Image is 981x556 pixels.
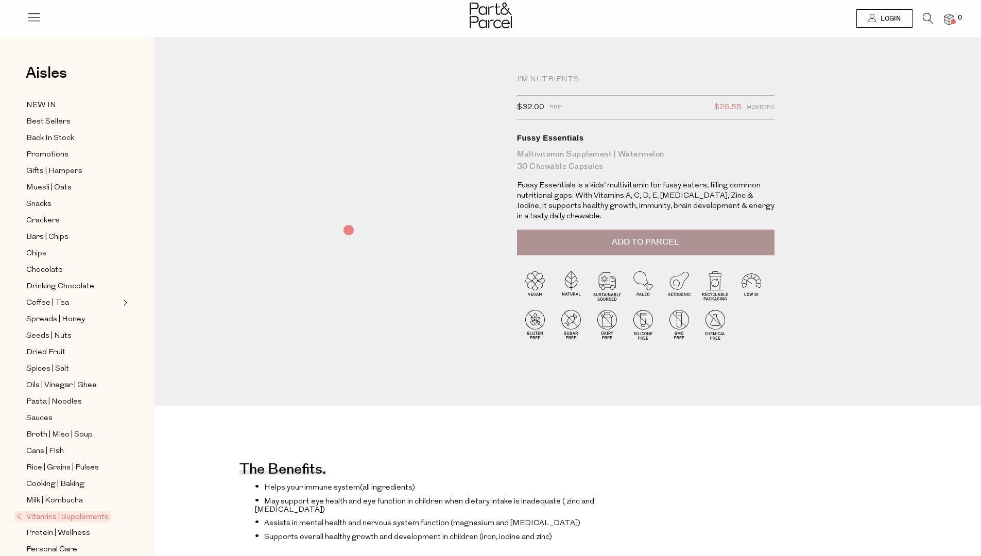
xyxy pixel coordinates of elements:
a: Cans | Fish [26,445,120,458]
img: P_P-ICONS-Live_Bec_V11_Paleo.svg [625,267,661,303]
img: P_P-ICONS-Live_Bec_V11_Chemical_Free.svg [697,306,733,342]
img: P_P-ICONS-Live_Bec_V11_Ketogenic.svg [661,267,697,303]
p: Fussy Essentials is a kids’ multivitamin for fussy eaters, filling common nutritional gaps. With ... [517,181,775,222]
span: Best Sellers [26,116,71,128]
span: RRP [549,101,561,114]
span: $32.00 [517,101,544,114]
a: Dried Fruit [26,346,120,359]
span: Muesli | Oats [26,182,72,194]
a: 0 [944,14,954,25]
a: Pasta | Noodles [26,395,120,408]
a: Snacks [26,198,120,211]
a: Chips [26,247,120,260]
a: Chocolate [26,264,120,276]
span: NEW IN [26,99,56,112]
img: Part&Parcel [470,3,512,28]
span: Oils | Vinegar | Ghee [26,379,97,392]
a: Spices | Salt [26,362,120,375]
img: P_P-ICONS-Live_Bec_V11_Silicone_Free.svg [625,306,661,342]
div: Multivitamin Supplement | Watermelon 30 Chewable Capsules [517,148,775,173]
a: Broth | Miso | Soup [26,428,120,441]
button: Add to Parcel [517,230,775,255]
a: Cooking | Baking [26,478,120,491]
span: Promotions [26,149,68,161]
a: Coffee | Tea [26,297,120,309]
a: Bars | Chips [26,231,120,244]
h4: The benefits. [239,467,326,475]
a: Protein | Wellness [26,527,120,540]
img: P_P-ICONS-Live_Bec_V11_Vegan.svg [517,267,553,303]
span: $29.55 [714,101,742,114]
img: P_P-ICONS-Live_Bec_V11_Sugar_Free.svg [553,306,589,342]
span: Cooking | Baking [26,478,84,491]
span: Back In Stock [26,132,74,145]
a: Aisles [26,65,67,91]
img: P_P-ICONS-Live_Bec_V11_Sustainable_Sourced.svg [589,267,625,303]
img: P_P-ICONS-Live_Bec_V11_Dairy_Free.svg [589,306,625,342]
span: Chocolate [26,264,63,276]
img: P_P-ICONS-Live_Bec_V11_GMO_Free.svg [661,306,697,342]
li: Supports overall [255,531,657,542]
span: Personal Care [26,544,77,556]
span: Rice | Grains | Pulses [26,462,99,474]
span: Bars | Chips [26,231,68,244]
img: P_P-ICONS-Live_Bec_V11_Natural.svg [553,267,589,303]
a: Crackers [26,214,120,227]
span: Spices | Salt [26,363,69,375]
span: Snacks [26,198,51,211]
span: Add to Parcel [612,236,679,248]
span: Coffee | Tea [26,297,69,309]
span: Seeds | Nuts [26,330,72,342]
span: 0 [955,13,965,23]
img: P_P-ICONS-Live_Bec_V11_Gluten_Free.svg [517,306,553,342]
a: Oils | Vinegar | Ghee [26,379,120,392]
a: Seeds | Nuts [26,329,120,342]
a: Sauces [26,412,120,425]
span: Drinking Chocolate [26,281,94,293]
span: Pasta | Noodles [26,396,82,408]
li: Assists in mental health and nervous system function (magnesium and [MEDICAL_DATA]) [255,517,657,528]
a: NEW IN [26,99,120,112]
span: Protein | Wellness [26,527,90,540]
div: Fussy Essentials [517,133,775,143]
div: I'm Nutrients [517,75,775,85]
a: Login [856,9,913,28]
span: healthy growth and development in children ( iron, iodine and zinc) [325,533,552,541]
span: Broth | Miso | Soup [26,429,93,441]
span: Members [747,101,775,114]
span: Cans | Fish [26,445,64,458]
span: Sauces [26,412,53,425]
a: Drinking Chocolate [26,280,120,293]
span: zinc and [MEDICAL_DATA]) [255,498,594,514]
a: Personal Care [26,543,120,556]
span: Crackers [26,215,60,227]
span: Gifts | Hampers [26,165,82,178]
span: Chips [26,248,46,260]
img: P_P-ICONS-Live_Bec_V11_Low_Gi.svg [733,267,769,303]
a: Gifts | Hampers [26,165,120,178]
a: Milk | Kombucha [26,494,120,507]
button: Expand/Collapse Coffee | Tea [121,297,128,309]
a: Promotions [26,148,120,161]
span: Vitamins | Supplements [14,511,111,522]
a: Rice | Grains | Pulses [26,461,120,474]
a: Spreads | Honey [26,313,120,326]
span: Dried Fruit [26,346,65,359]
li: Helps your immune system(all ingredients) [255,482,657,492]
li: May support eye health and eye function in children when dietary intake is inadequate ( [255,496,657,514]
a: Muesli | Oats [26,181,120,194]
a: Vitamins | Supplements [17,511,120,523]
img: P_P-ICONS-Live_Bec_V11_Recyclable_Packaging.svg [697,267,733,303]
span: Spreads | Honey [26,314,85,326]
span: Aisles [26,62,67,84]
a: Back In Stock [26,132,120,145]
span: Milk | Kombucha [26,495,83,507]
span: Login [878,14,901,23]
a: Best Sellers [26,115,120,128]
